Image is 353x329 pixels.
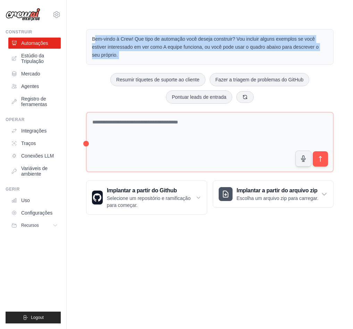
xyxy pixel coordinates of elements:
[8,195,61,206] a: Uso
[107,186,196,195] h3: Implantar a partir do Github
[6,186,61,192] div: Gerir
[110,73,205,86] button: Resumir tíquetes de suporte ao cliente
[8,207,61,218] a: Configurações
[21,96,58,107] font: Registro de ferramentas
[8,50,61,67] a: Estúdio da Tripulação
[210,73,310,86] button: Fazer a triagem de problemas do GitHub
[8,81,61,92] a: Agentes
[21,128,47,134] font: Integrações
[226,267,243,272] span: Passo 1
[8,68,61,79] a: Mercado
[21,198,30,203] font: Uso
[92,35,328,59] p: Bem-vindo à Crew! Que tipo de automação você deseja construir? Vou incluir alguns exemplos se voc...
[332,265,337,271] button: Fechar passo a passo
[6,29,61,35] div: Construir
[21,83,39,89] font: Agentes
[8,38,61,49] a: Automações
[166,90,232,104] button: Pontuar leads de entrada
[8,150,61,161] a: Conexões LLM
[21,40,48,46] font: Automações
[21,223,39,228] span: Recursos
[8,125,61,136] a: Integrações
[21,153,54,159] font: Conexões LLM
[8,93,61,110] a: Registro de ferramentas
[6,117,61,122] div: Operar
[31,315,44,320] span: Logout
[21,141,36,146] font: Traços
[220,274,328,284] h3: Criar uma automação
[8,163,61,179] a: Variáveis de ambiente
[21,71,40,77] font: Mercado
[6,312,61,323] button: Logout
[6,8,40,21] img: Logotipo
[237,186,319,195] h3: Implantar a partir do arquivo zip
[8,138,61,149] a: Traços
[21,166,58,177] font: Variáveis de ambiente
[107,195,196,209] p: Selecione um repositório e ramificação para começar.
[220,287,328,309] p: Descreva a automação que você deseja construir, selecione uma opção de exemplo, ou use o microfon...
[8,220,61,231] button: Recursos
[21,53,58,64] font: Estúdio da Tripulação
[21,210,52,216] font: Configurações
[237,195,319,202] p: Escolha um arquivo zip para carregar.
